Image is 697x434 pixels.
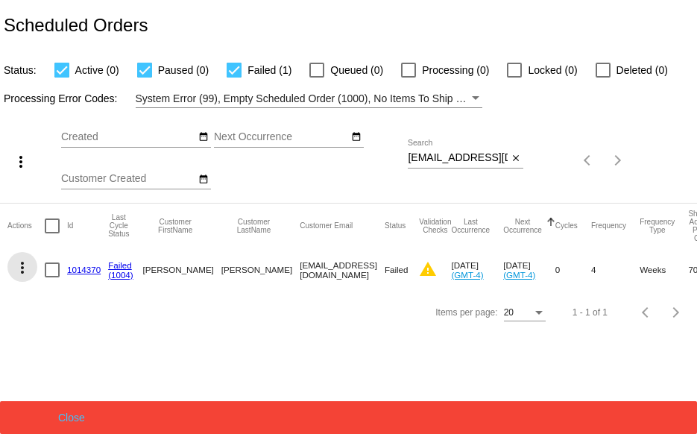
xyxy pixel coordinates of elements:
mat-cell: [DATE] [503,248,555,292]
button: Change sorting for CustomerEmail [300,221,353,230]
span: Active (0) [75,61,119,79]
mat-icon: date_range [351,131,362,143]
button: Change sorting for Status [385,221,406,230]
mat-icon: more_vert [13,259,31,277]
button: Change sorting for NextOccurrenceUtc [503,218,542,234]
mat-cell: [PERSON_NAME] [142,248,221,292]
h2: Scheduled Orders [4,15,148,36]
span: Locked (0) [528,61,577,79]
mat-select: Items per page: [504,308,546,318]
input: Created [61,131,195,143]
mat-header-cell: Validation Checks [419,204,451,248]
button: Change sorting for Id [67,221,73,230]
button: Close [54,412,89,424]
input: Next Occurrence [214,131,348,143]
div: Items per page: [435,307,497,318]
span: Failed [385,265,409,274]
mat-cell: [DATE] [451,248,503,292]
input: Customer Created [61,173,195,185]
span: Paused (0) [158,61,209,79]
span: 20 [504,307,514,318]
mat-icon: close [511,153,521,165]
mat-header-cell: Actions [7,204,45,248]
span: Deleted (0) [616,61,668,79]
button: Change sorting for CustomerFirstName [142,218,207,234]
mat-cell: Weeks [640,248,688,292]
button: Next page [661,298,691,327]
button: Change sorting for FrequencyType [640,218,675,234]
mat-cell: 4 [591,248,640,292]
button: Change sorting for CustomerLastName [221,218,286,234]
button: Next page [603,145,633,175]
a: (1004) [108,270,133,280]
a: 1014370 [67,265,101,274]
span: Processing (0) [422,61,489,79]
div: 1 - 1 of 1 [573,307,608,318]
mat-icon: more_vert [12,153,30,171]
mat-cell: [PERSON_NAME] [221,248,300,292]
a: (GMT-4) [451,270,483,280]
mat-cell: [EMAIL_ADDRESS][DOMAIN_NAME] [300,248,385,292]
mat-icon: date_range [198,131,209,143]
button: Previous page [631,298,661,327]
mat-icon: date_range [198,174,209,186]
span: Processing Error Codes: [4,92,118,104]
button: Previous page [573,145,603,175]
button: Change sorting for Frequency [591,221,626,230]
button: Change sorting for LastProcessingCycleId [108,213,129,238]
mat-icon: warning [419,260,437,278]
button: Change sorting for Cycles [555,221,578,230]
span: Status: [4,64,37,76]
span: Failed (1) [247,61,291,79]
button: Clear [508,151,523,166]
input: Search [408,152,508,164]
span: Queued (0) [330,61,383,79]
mat-select: Filter by Processing Error Codes [136,89,482,108]
a: (GMT-4) [503,270,535,280]
button: Change sorting for LastOccurrenceUtc [451,218,490,234]
a: Failed [108,260,132,270]
mat-cell: 0 [555,248,591,292]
